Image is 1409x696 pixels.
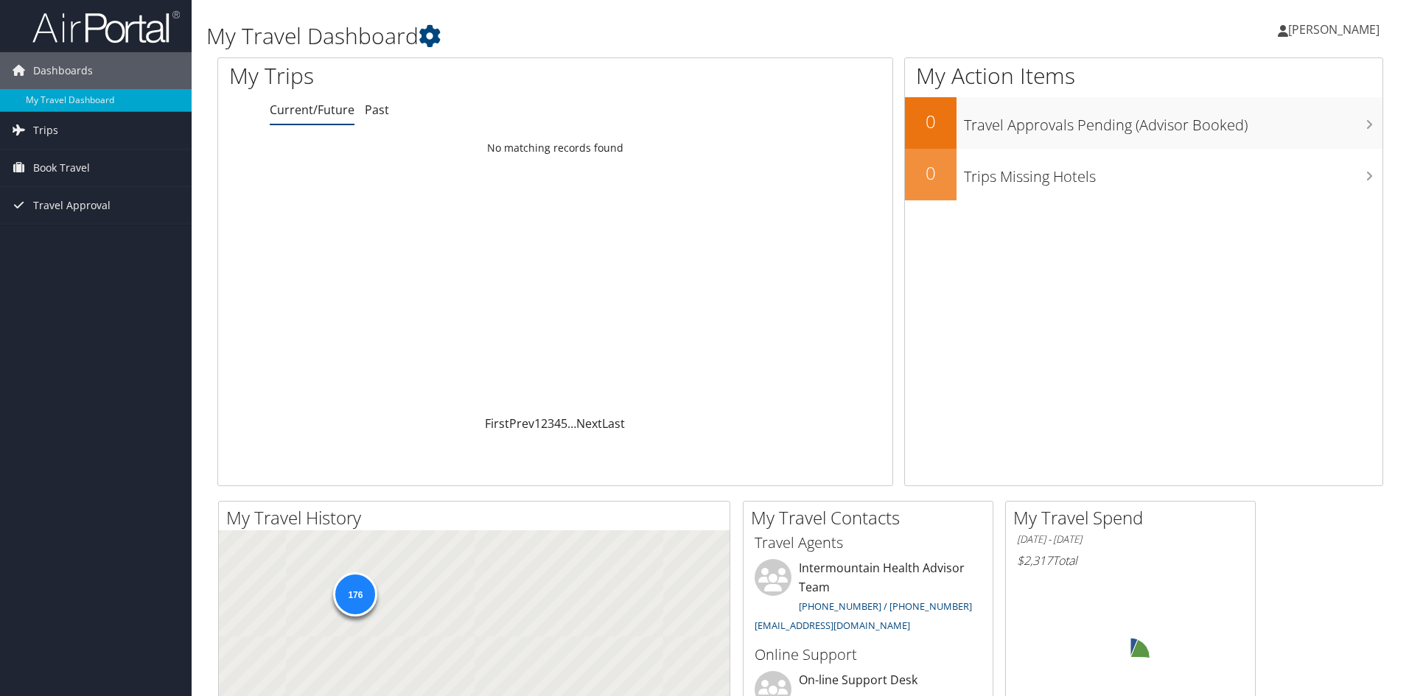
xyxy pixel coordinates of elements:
a: Last [602,415,625,432]
h2: 0 [905,109,957,134]
a: 1 [534,415,541,432]
span: Book Travel [33,150,90,186]
a: Next [576,415,602,432]
h2: My Travel History [226,505,730,530]
h3: Trips Missing Hotels [964,159,1382,187]
h1: My Travel Dashboard [206,21,999,52]
h6: [DATE] - [DATE] [1017,532,1244,546]
div: 176 [333,572,377,616]
a: 4 [554,415,561,432]
h1: My Action Items [905,60,1382,91]
span: Dashboards [33,52,93,89]
h2: My Travel Contacts [751,505,993,530]
a: 3 [548,415,554,432]
h2: 0 [905,161,957,186]
span: Travel Approval [33,187,111,224]
a: 2 [541,415,548,432]
a: 0Trips Missing Hotels [905,149,1382,200]
a: 0Travel Approvals Pending (Advisor Booked) [905,97,1382,149]
span: [PERSON_NAME] [1288,21,1380,38]
a: [PERSON_NAME] [1278,7,1394,52]
a: [EMAIL_ADDRESS][DOMAIN_NAME] [755,619,910,632]
a: Past [365,102,389,118]
h3: Travel Approvals Pending (Advisor Booked) [964,108,1382,136]
h3: Online Support [755,644,982,665]
img: airportal-logo.png [32,10,180,44]
span: Trips [33,112,58,149]
h2: My Travel Spend [1013,505,1255,530]
li: Intermountain Health Advisor Team [747,559,989,638]
a: 5 [561,415,567,432]
a: Current/Future [270,102,354,118]
h1: My Trips [229,60,601,91]
span: … [567,415,576,432]
a: Prev [509,415,534,432]
h6: Total [1017,552,1244,569]
td: No matching records found [218,135,892,161]
span: $2,317 [1017,552,1052,569]
h3: Travel Agents [755,532,982,553]
a: [PHONE_NUMBER] / [PHONE_NUMBER] [799,600,972,613]
a: First [485,415,509,432]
